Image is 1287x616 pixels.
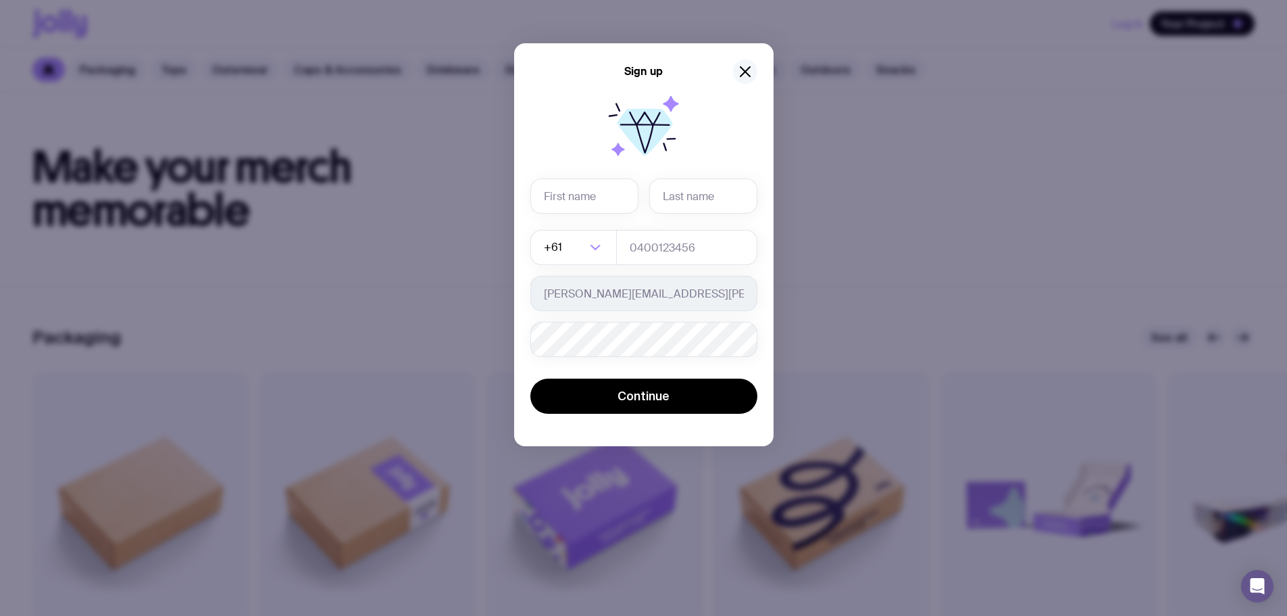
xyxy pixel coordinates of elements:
div: Open Intercom Messenger [1241,570,1273,602]
h5: Sign up [624,65,663,78]
button: Continue [530,379,757,414]
input: you@email.com [530,276,757,311]
input: Search for option [565,230,586,265]
span: +61 [544,230,565,265]
span: Continue [617,388,670,404]
div: Search for option [530,230,617,265]
input: 0400123456 [616,230,757,265]
input: Last name [649,179,757,214]
input: First name [530,179,638,214]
